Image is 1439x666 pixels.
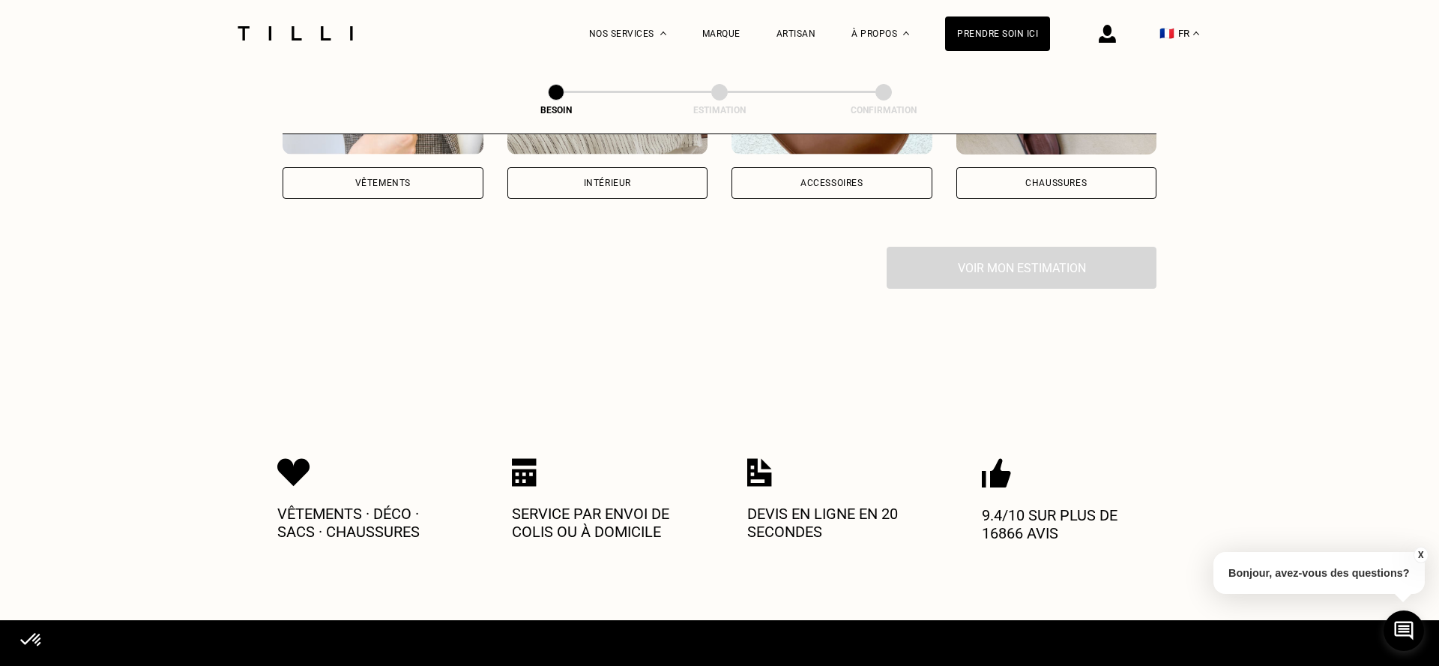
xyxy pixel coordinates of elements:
img: Icon [982,458,1011,488]
p: Bonjour, avez-vous des questions? [1213,552,1425,594]
img: menu déroulant [1193,31,1199,35]
p: Vêtements · Déco · Sacs · Chaussures [277,505,457,541]
div: Chaussures [1025,178,1087,187]
img: icône connexion [1099,25,1116,43]
div: Vêtements [355,178,411,187]
p: 9.4/10 sur plus de 16866 avis [982,506,1162,542]
span: 🇫🇷 [1159,26,1174,40]
img: Logo du service de couturière Tilli [232,26,358,40]
a: Prendre soin ici [945,16,1050,51]
img: Icon [512,458,537,487]
img: Icon [747,458,772,487]
img: Menu déroulant [660,31,666,35]
div: Confirmation [809,105,959,115]
button: X [1413,547,1428,563]
p: Service par envoi de colis ou à domicile [512,505,692,541]
a: Artisan [776,28,816,39]
div: Estimation [645,105,794,115]
p: Devis en ligne en 20 secondes [747,505,927,541]
img: Icon [277,458,310,487]
img: Menu déroulant à propos [903,31,909,35]
div: Besoin [481,105,631,115]
div: Intérieur [584,178,631,187]
a: Marque [702,28,740,39]
div: Accessoires [800,178,863,187]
